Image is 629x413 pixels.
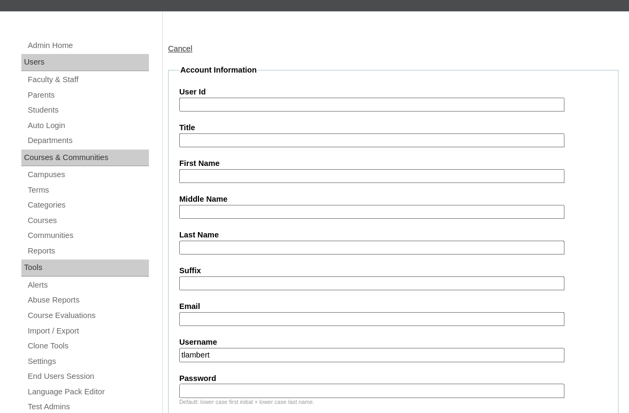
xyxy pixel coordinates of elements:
a: Communities [27,229,149,242]
a: Alerts [27,279,149,292]
label: Middle Name [179,194,607,205]
div: Default: lower case first initial + lower case last name. [179,398,607,406]
a: Abuse Reports [27,293,149,307]
a: Course Evaluations [27,309,149,322]
a: Departments [27,134,149,147]
label: Last Name [179,229,607,241]
a: Faculty & Staff [27,73,149,86]
a: Cancel [168,44,193,53]
a: Settings [27,355,149,368]
a: Reports [27,244,149,258]
a: Courses [27,214,149,227]
a: Clone Tools [27,339,149,353]
div: Users [21,54,149,71]
a: Language Pack Editor [27,385,149,399]
a: Students [27,104,149,117]
legend: Account Information [179,65,258,76]
label: Username [179,337,607,348]
a: Admin Home [27,39,149,52]
label: Suffix [179,265,607,276]
label: Password [179,373,607,384]
a: Campuses [27,168,149,181]
a: Terms [27,184,149,197]
div: Tools [21,259,149,276]
a: Categories [27,198,149,212]
label: First Name [179,158,607,169]
label: Email [179,301,607,312]
a: Auto Login [27,119,149,132]
label: User Id [179,86,607,98]
label: Title [179,122,607,133]
a: Import / Export [27,324,149,338]
a: Parents [27,89,149,102]
a: End Users Session [27,370,149,383]
div: Courses & Communities [21,149,149,166]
